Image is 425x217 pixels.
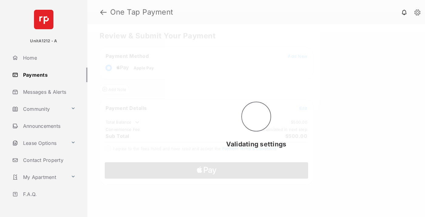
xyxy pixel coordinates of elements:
[30,38,57,44] p: UnitA1212 - A
[110,9,173,16] strong: One Tap Payment
[10,136,68,150] a: Lease Options
[10,187,87,201] a: F.A.Q.
[10,119,87,133] a: Announcements
[226,140,287,148] span: Validating settings
[10,102,68,116] a: Community
[10,68,87,82] a: Payments
[10,170,68,184] a: My Apartment
[34,10,53,29] img: svg+xml;base64,PHN2ZyB4bWxucz0iaHR0cDovL3d3dy53My5vcmcvMjAwMC9zdmciIHdpZHRoPSI2NCIgaGVpZ2h0PSI2NC...
[10,153,87,167] a: Contact Property
[10,51,87,65] a: Home
[10,85,87,99] a: Messages & Alerts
